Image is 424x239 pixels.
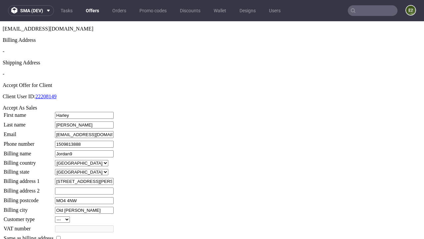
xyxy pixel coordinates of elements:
[8,5,54,16] button: sma (dev)
[20,8,43,13] span: sma (dev)
[3,5,93,10] span: [EMAIL_ADDRESS][DOMAIN_NAME]
[3,147,54,154] td: Billing state
[3,39,421,44] div: Shipping Address
[210,5,230,16] a: Wallet
[3,119,54,127] td: Phone number
[3,195,54,202] td: Customer type
[3,129,54,136] td: Billing name
[3,166,54,174] td: Billing address 2
[35,72,57,78] a: 22208149
[3,72,421,78] p: Client User ID:
[3,90,54,98] td: First name
[3,27,4,33] span: -
[265,5,285,16] a: Users
[236,5,260,16] a: Designs
[3,100,54,108] td: Last name
[82,5,103,16] a: Offers
[406,6,415,15] figcaption: e2
[3,16,421,22] div: Billing Address
[3,176,54,183] td: Billing postcode
[3,61,421,67] div: Accept Offer for Client
[3,50,4,55] span: -
[3,84,421,90] div: Accept As Sales
[3,204,54,211] td: VAT number
[135,5,171,16] a: Promo codes
[3,110,54,117] td: Email
[3,156,54,164] td: Billing address 1
[108,5,130,16] a: Orders
[3,138,54,145] td: Billing country
[176,5,204,16] a: Discounts
[57,5,77,16] a: Tasks
[3,213,54,221] td: Same as billing address
[3,185,54,193] td: Billing city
